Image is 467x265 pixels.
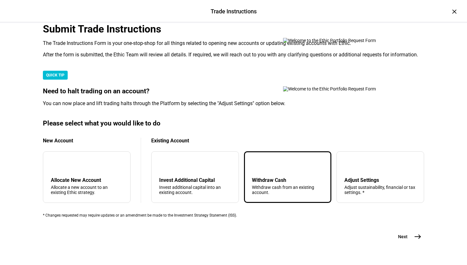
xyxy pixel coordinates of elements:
mat-icon: arrow_upward [253,161,261,168]
div: Trade Instructions [211,7,257,16]
div: Allocate a new account to an existing Ethic strategy. [51,185,123,195]
div: Submit Trade Instructions [43,23,424,35]
div: Existing Account [151,138,424,144]
div: Need to halt trading on an account? [43,87,424,95]
mat-icon: add [52,161,60,168]
mat-icon: arrow_downward [160,161,168,168]
mat-icon: east [414,233,422,240]
mat-icon: tune [344,159,355,169]
div: × [449,6,459,17]
div: Invest Additional Capital [159,177,231,183]
div: After the form is submitted, the Ethic Team will review all details. If required, we will reach o... [43,52,424,58]
img: Welcome to the Ethic Portfolio Request Form [283,38,397,43]
img: Welcome to the Ethic Portfolio Request Form [283,86,397,91]
div: Please select what you would like to do [43,119,424,127]
div: Invest additional capital into an existing account. [159,185,231,195]
div: Withdraw Cash [252,177,324,183]
div: Adjust sustainability, financial or tax settings. * [344,185,416,195]
div: The Trade Instructions Form is your one-stop-shop for all things related to opening new accounts ... [43,40,424,47]
button: Next [390,230,424,243]
div: You can now place and lift trading halts through the Platform by selecting the "Adjust Settings" ... [43,100,424,107]
div: New Account [43,138,131,144]
div: Withdraw cash from an existing account. [252,185,324,195]
div: Adjust Settings [344,177,416,183]
div: QUICK TIP [43,71,68,80]
div: Allocate New Account [51,177,123,183]
span: Next [398,233,408,240]
div: * Changes requested may require updates or an amendment be made to the Investment Strategy Statem... [43,213,424,218]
